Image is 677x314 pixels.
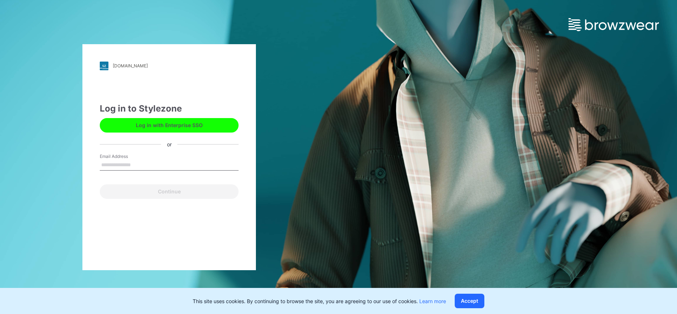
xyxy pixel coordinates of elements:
img: browzwear-logo.e42bd6dac1945053ebaf764b6aa21510.svg [569,18,659,31]
p: This site uses cookies. By continuing to browse the site, you are agreeing to our use of cookies. [193,297,446,305]
a: [DOMAIN_NAME] [100,62,239,70]
div: or [161,141,177,148]
img: stylezone-logo.562084cfcfab977791bfbf7441f1a819.svg [100,62,108,70]
button: Log in with Enterprise SSO [100,118,239,133]
button: Accept [455,294,484,308]
a: Learn more [419,298,446,304]
label: Email Address [100,153,150,160]
div: [DOMAIN_NAME] [113,63,148,68]
div: Log in to Stylezone [100,102,239,115]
